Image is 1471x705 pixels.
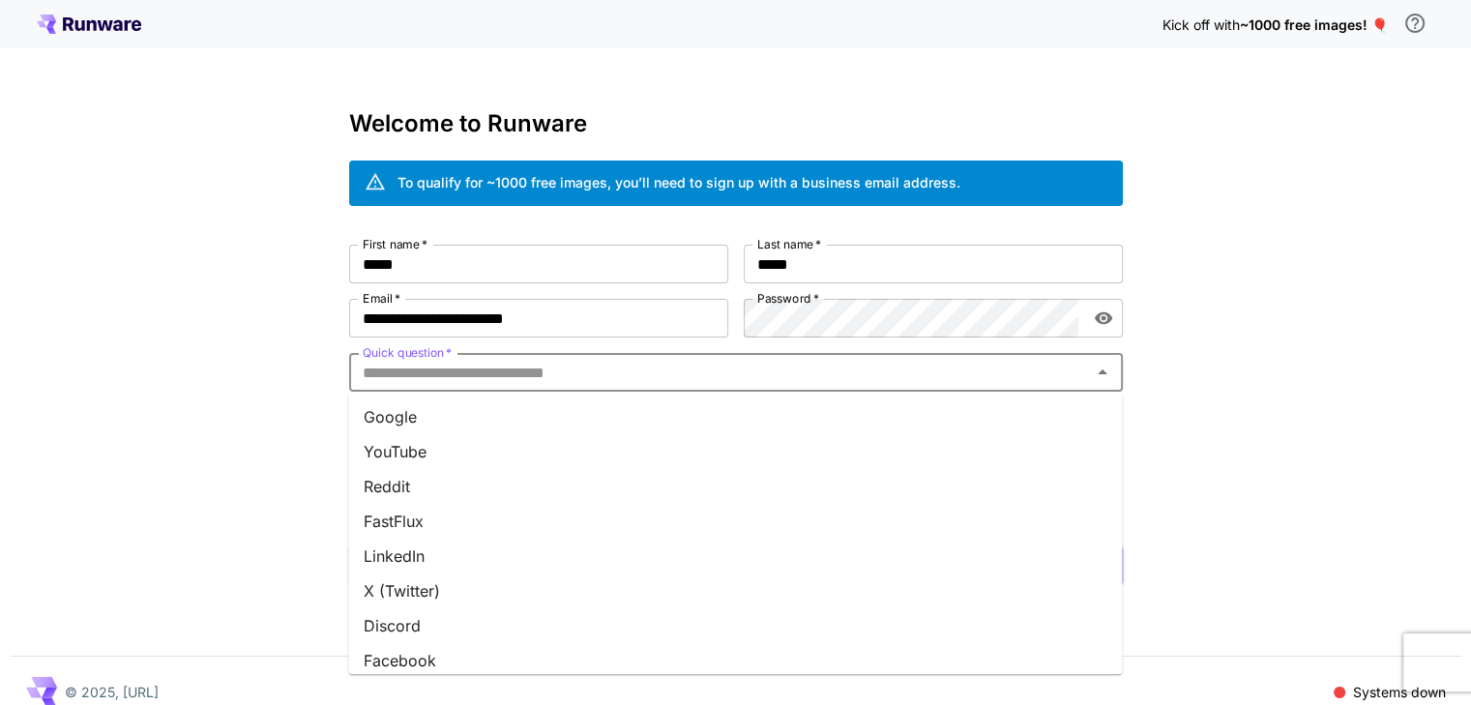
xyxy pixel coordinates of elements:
button: In order to qualify for free credit, you need to sign up with a business email address and click ... [1396,4,1434,43]
label: Email [363,290,400,307]
button: Close [1089,359,1116,386]
li: Discord [348,608,1122,643]
li: Google [348,399,1122,434]
li: FastFlux [348,504,1122,539]
p: © 2025, [URL] [65,682,159,702]
label: Password [757,290,819,307]
label: Quick question [363,344,452,361]
li: Reddit [348,469,1122,504]
h3: Welcome to Runware [349,110,1123,137]
li: Facebook [348,643,1122,678]
li: LinkedIn [348,539,1122,573]
p: Systems down [1353,682,1446,702]
li: X (Twitter) [348,573,1122,608]
label: Last name [757,236,821,252]
span: ~1000 free images! 🎈 [1240,16,1388,33]
button: toggle password visibility [1086,301,1121,336]
li: YouTube [348,434,1122,469]
label: First name [363,236,427,252]
span: Kick off with [1162,16,1240,33]
div: To qualify for ~1000 free images, you’ll need to sign up with a business email address. [397,172,960,192]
